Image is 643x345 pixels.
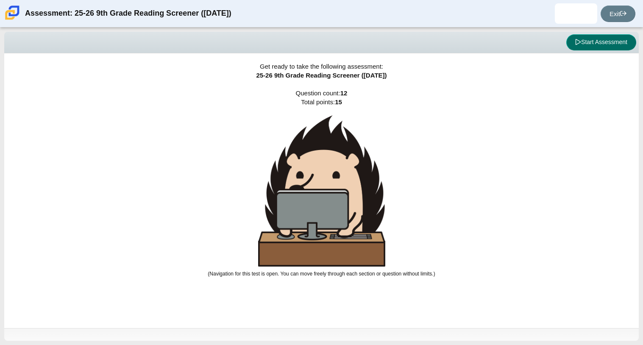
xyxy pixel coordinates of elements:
img: Carmen School of Science & Technology [3,4,21,22]
img: hedgehog-behind-computer-large.png [258,115,385,267]
a: Exit [601,6,635,22]
b: 15 [335,98,342,106]
div: Assessment: 25-26 9th Grade Reading Screener ([DATE]) [25,3,231,24]
span: 25-26 9th Grade Reading Screener ([DATE]) [256,72,387,79]
small: (Navigation for this test is open. You can move freely through each section or question without l... [208,271,435,277]
a: Carmen School of Science & Technology [3,16,21,23]
img: jayden.turner.O4xRtu [569,7,583,20]
span: Question count: Total points: [208,89,435,277]
b: 12 [340,89,348,97]
button: Start Assessment [566,34,636,50]
span: Get ready to take the following assessment: [260,63,383,70]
